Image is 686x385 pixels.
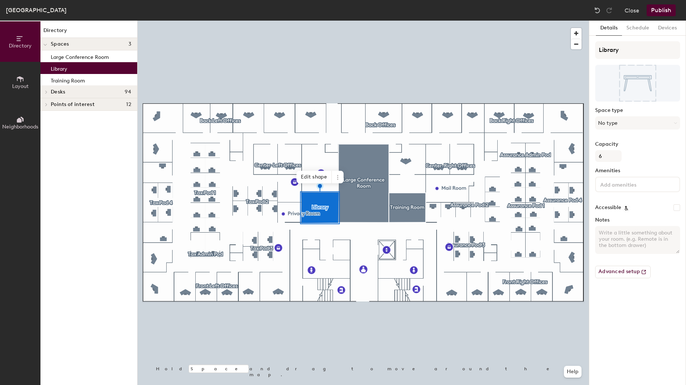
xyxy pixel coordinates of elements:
span: Desks [51,89,65,95]
button: Close [625,4,639,16]
span: Points of interest [51,102,95,107]
label: Notes [595,217,680,223]
p: Library [51,64,67,72]
img: Undo [594,7,601,14]
div: [GEOGRAPHIC_DATA] [6,6,67,15]
span: Directory [9,43,32,49]
button: Schedule [622,21,654,36]
button: Advanced setup [595,266,651,278]
button: Help [564,366,582,378]
label: Capacity [595,141,680,147]
p: Training Room [51,75,85,84]
button: Devices [654,21,681,36]
span: Spaces [51,41,69,47]
span: 94 [125,89,131,95]
label: Accessible [595,205,621,211]
button: Publish [647,4,676,16]
input: Add amenities [599,180,665,188]
button: Details [596,21,622,36]
span: Layout [12,83,29,89]
span: 3 [128,41,131,47]
h1: Directory [40,27,137,38]
img: Redo [605,7,613,14]
label: Amenities [595,168,680,174]
span: Edit shape [296,171,332,183]
button: No type [595,116,680,130]
span: 12 [126,102,131,107]
p: Large Conference Room [51,52,109,60]
img: The space named Library [595,65,680,102]
span: Neighborhoods [2,124,38,130]
label: Space type [595,107,680,113]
